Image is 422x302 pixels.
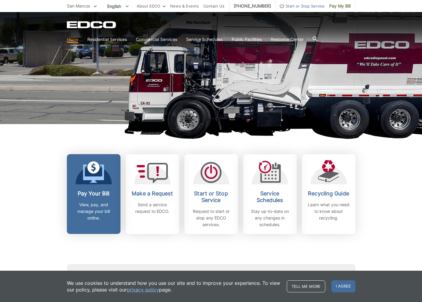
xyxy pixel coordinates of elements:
[248,208,292,228] p: Stay up-to-date on any changes in schedules.
[306,190,351,197] h2: Recycling Guide
[87,36,127,43] a: Residential Services
[302,154,355,234] a: Recycling Guide Learn what you need to know about recycling.
[331,280,355,292] span: I agree
[67,154,120,234] a: Pay Your Bill View, pay, and manage your bill online.
[103,1,133,11] span: English
[67,21,117,28] a: EDCD logo. Return to the homepage.
[136,36,177,43] a: Commercial Services
[243,154,297,234] a: Service Schedules Stay up-to-date on any changes in schedules.
[71,201,116,221] p: View, pay, and manage your bill online.
[203,3,224,9] a: Contact Us
[271,36,304,43] a: Resource Center
[329,3,351,9] span: Pay My Bill
[130,190,175,197] h2: Make a Request
[287,280,325,292] a: Tell me more
[170,3,199,9] a: News & Events
[71,190,116,197] h2: Pay Your Bill
[127,286,159,293] a: privacy policy
[67,280,281,293] p: We use cookies to understand how you use our site and to improve your experience. To view our pol...
[137,3,166,9] a: About EDCO
[130,201,175,215] p: Send a service request to EDCO.
[67,3,90,8] span: San Marcos
[67,36,78,43] a: Home
[248,190,292,204] h2: Service Schedules
[232,36,262,43] a: Public Facilities
[186,36,223,43] a: Service Schedules
[189,208,233,228] p: Request to start or stop any EDCO services.
[189,190,233,204] h2: Start or Stop Service
[126,154,179,234] a: Make a Request Send a service request to EDCO.
[306,201,351,221] p: Learn what you need to know about recycling.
